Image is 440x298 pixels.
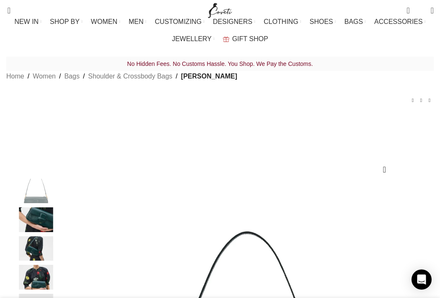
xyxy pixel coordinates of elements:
span: ACCESSORIES [374,18,423,26]
a: MEN [129,13,146,30]
img: Carter Baguette [10,179,62,204]
a: Site logo [206,6,234,13]
a: CUSTOMIZING [155,13,204,30]
div: My Wishlist [416,2,424,19]
span: CLOTHING [264,18,298,26]
span: CUSTOMIZING [155,18,202,26]
span: 0 [418,8,424,15]
a: Previous product [409,97,417,105]
a: Bags [64,71,79,82]
a: Next product [425,97,434,105]
span: JEWELLERY [172,35,212,43]
span: DESIGNERS [213,18,252,26]
a: Women [33,71,56,82]
a: BAGS [344,13,366,30]
a: Shoulder & Crossbody Bags [88,71,172,82]
a: Home [6,71,24,82]
a: SHOP BY [50,13,83,30]
div: Open Intercom Messenger [412,269,432,290]
img: Profile view of model wearing the Oroton CARTER BAGUETTE in IVY and Premium saffiano leather for ... [10,236,62,261]
a: GIFT SHOP [223,31,268,47]
div: Main navigation [2,13,438,47]
div: 1 / 6 [10,179,62,208]
a: JEWELLERY [172,31,215,47]
a: 0 [402,2,414,19]
a: CLOTHING [264,13,301,30]
p: No Hidden Fees. No Customs Hassle. You Shop. We Pay the Customs. [6,58,434,69]
a: DESIGNERS [213,13,255,30]
a: WOMEN [91,13,120,30]
span: BAGS [344,18,363,26]
a: SHOES [310,13,336,30]
img: Profile view of model wearing the Oroton CARTER BAGUETTE in IVY and Premium saffiano leather for ... [10,207,62,232]
span: GIFT SHOP [232,35,268,43]
a: Search [2,2,10,19]
a: ACCESSORIES [374,13,426,30]
nav: Breadcrumb [6,71,237,82]
span: SHOP BY [50,18,80,26]
span: SHOES [310,18,333,26]
img: Profile view of model wearing the Oroton CARTER BAGUETTE in IVY and Premium saffiano leather for ... [10,265,62,290]
span: MEN [129,18,144,26]
span: WOMEN [91,18,117,26]
span: [PERSON_NAME] [181,71,237,82]
div: 4 / 6 [10,265,62,294]
div: 3 / 6 [10,236,62,265]
span: NEW IN [14,18,39,26]
span: 0 [407,4,414,10]
a: NEW IN [14,13,41,30]
div: 2 / 6 [10,207,62,236]
img: GiftBag [223,37,229,42]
